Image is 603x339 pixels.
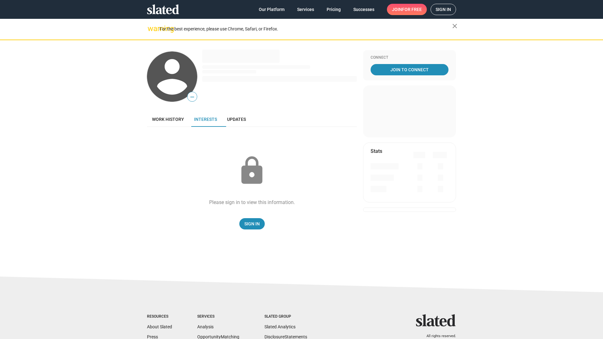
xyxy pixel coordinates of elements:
[147,324,172,329] a: About Slated
[148,25,155,32] mat-icon: warning
[187,93,197,101] span: —
[436,4,451,15] span: Sign in
[236,155,268,186] mat-icon: lock
[209,199,295,206] div: Please sign in to view this information.
[227,117,246,122] span: Updates
[297,4,314,15] span: Services
[451,22,459,30] mat-icon: close
[371,148,382,154] mat-card-title: Stats
[371,64,448,75] a: Join To Connect
[431,4,456,15] a: Sign in
[392,4,422,15] span: Join
[264,314,307,319] div: Slated Group
[292,4,319,15] a: Services
[254,4,290,15] a: Our Platform
[322,4,346,15] a: Pricing
[353,4,374,15] span: Successes
[160,25,452,33] div: For the best experience, please use Chrome, Safari, or Firefox.
[239,218,265,229] a: Sign In
[197,314,239,319] div: Services
[371,55,448,60] div: Connect
[194,117,217,122] span: Interests
[147,112,189,127] a: Work history
[197,324,214,329] a: Analysis
[327,4,341,15] span: Pricing
[189,112,222,127] a: Interests
[259,4,285,15] span: Our Platform
[348,4,379,15] a: Successes
[152,117,184,122] span: Work history
[222,112,251,127] a: Updates
[264,324,296,329] a: Slated Analytics
[372,64,447,75] span: Join To Connect
[244,218,260,229] span: Sign In
[147,314,172,319] div: Resources
[402,4,422,15] span: for free
[387,4,427,15] a: Joinfor free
